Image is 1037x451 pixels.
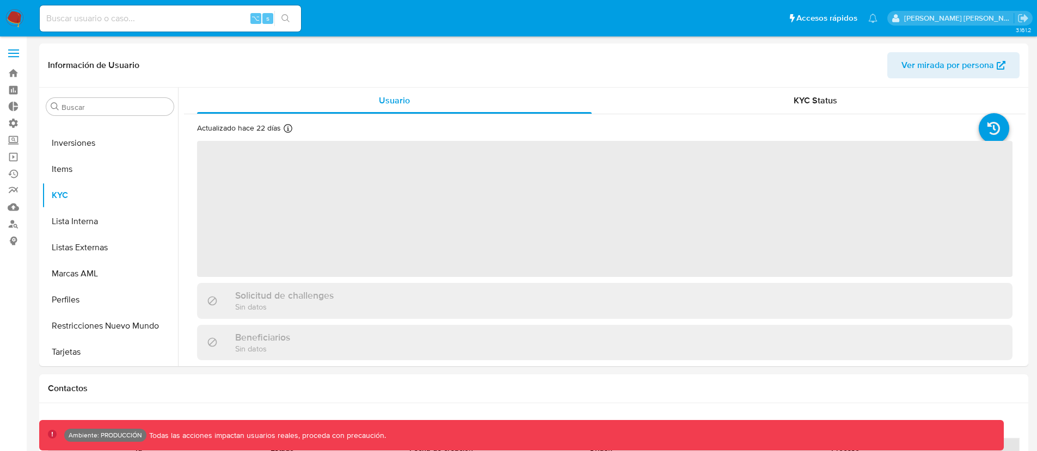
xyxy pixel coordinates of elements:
[197,123,281,133] p: Actualizado hace 22 días
[868,14,878,23] a: Notificaciones
[1017,13,1029,24] a: Salir
[40,11,301,26] input: Buscar usuario o caso...
[794,94,837,107] span: KYC Status
[42,339,178,365] button: Tarjetas
[379,94,410,107] span: Usuario
[62,102,169,112] input: Buscar
[235,343,290,354] p: Sin datos
[69,433,142,437] p: Ambiente: PRODUCCIÓN
[796,13,857,24] span: Accesos rápidos
[42,130,178,156] button: Inversiones
[48,60,139,71] h1: Información de Usuario
[197,283,1013,318] div: Solicitud de challengesSin datos
[146,430,386,441] p: Todas las acciones impactan usuarios reales, proceda con precaución.
[185,418,232,431] span: Historial CX
[42,261,178,287] button: Marcas AML
[507,418,550,431] span: Soluciones
[42,313,178,339] button: Restricciones Nuevo Mundo
[42,287,178,313] button: Perfiles
[251,13,260,23] span: ⌥
[901,52,994,78] span: Ver mirada por persona
[42,182,178,208] button: KYC
[42,208,178,234] button: Lista Interna
[266,13,269,23] span: s
[274,11,297,26] button: search-icon
[51,102,59,111] button: Buscar
[48,383,1020,394] h1: Contactos
[197,141,1013,277] span: ‌
[197,325,1013,360] div: BeneficiariosSin datos
[840,418,859,431] span: Chat
[235,301,334,312] p: Sin datos
[904,13,1014,23] p: victor.david@mercadolibre.com.co
[42,156,178,182] button: Items
[887,52,1020,78] button: Ver mirada por persona
[235,331,290,343] h3: Beneficiarios
[235,289,334,301] h3: Solicitud de challenges
[42,234,178,261] button: Listas Externas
